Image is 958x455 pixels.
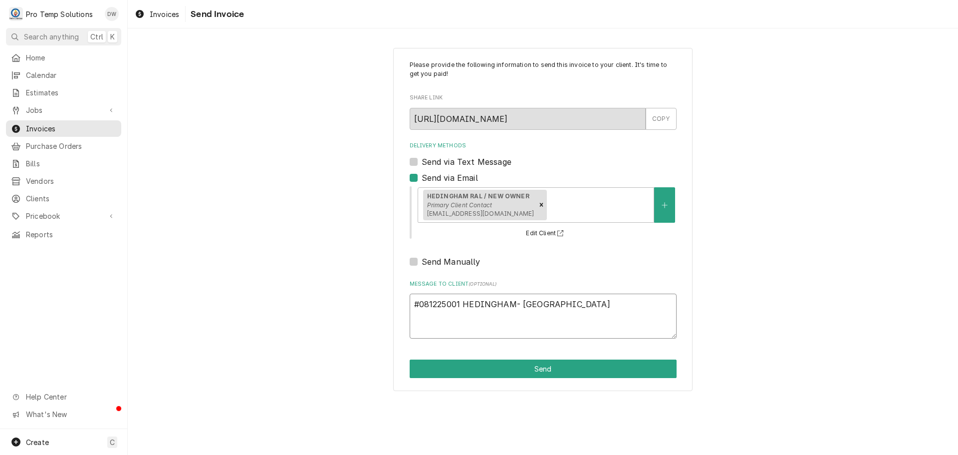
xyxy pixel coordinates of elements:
[26,105,101,115] span: Jobs
[6,84,121,101] a: Estimates
[6,155,121,172] a: Bills
[410,142,677,268] div: Delivery Methods
[410,360,677,378] div: Button Group Row
[422,256,480,268] label: Send Manually
[26,409,115,420] span: What's New
[26,211,101,221] span: Pricebook
[6,208,121,224] a: Go to Pricebook
[410,94,677,102] label: Share Link
[9,7,23,21] div: P
[427,201,492,209] em: Primary Client Contact
[26,70,116,80] span: Calendar
[654,187,675,223] button: Create New Contact
[422,156,511,168] label: Send via Text Message
[9,7,23,21] div: Pro Temp Solutions's Avatar
[536,190,547,221] div: Remove [object Object]
[6,226,121,243] a: Reports
[410,280,677,288] label: Message to Client
[6,138,121,154] a: Purchase Orders
[410,360,677,378] div: Button Group
[393,48,693,391] div: Invoice Send
[6,173,121,189] a: Vendors
[188,7,244,21] span: Send Invoice
[26,438,49,447] span: Create
[410,142,677,150] label: Delivery Methods
[110,31,115,42] span: K
[131,6,183,22] a: Invoices
[26,193,116,204] span: Clients
[26,9,93,19] div: Pro Temp Solutions
[26,229,116,240] span: Reports
[110,437,115,448] span: C
[6,67,121,83] a: Calendar
[24,31,79,42] span: Search anything
[410,60,677,79] p: Please provide the following information to send this invoice to your client. It's time to get yo...
[26,141,116,151] span: Purchase Orders
[6,120,121,137] a: Invoices
[6,28,121,45] button: Search anythingCtrlK
[105,7,119,21] div: Dana Williams's Avatar
[26,158,116,169] span: Bills
[427,210,534,217] span: [EMAIL_ADDRESS][DOMAIN_NAME]
[105,7,119,21] div: DW
[469,281,496,287] span: ( optional )
[410,294,677,339] textarea: #081225001 HEDINGHAM- [GEOGRAPHIC_DATA]
[6,49,121,66] a: Home
[410,280,677,339] div: Message to Client
[26,87,116,98] span: Estimates
[26,52,116,63] span: Home
[524,227,568,240] button: Edit Client
[410,94,677,129] div: Share Link
[6,190,121,207] a: Clients
[422,172,478,184] label: Send via Email
[646,108,677,130] button: COPY
[410,60,677,339] div: Invoice Send Form
[150,9,179,19] span: Invoices
[6,389,121,405] a: Go to Help Center
[427,192,529,200] strong: HEDINGHAM RAL / NEW OWNER
[6,102,121,118] a: Go to Jobs
[26,176,116,186] span: Vendors
[410,360,677,378] button: Send
[26,392,115,402] span: Help Center
[26,123,116,134] span: Invoices
[662,202,668,209] svg: Create New Contact
[6,406,121,423] a: Go to What's New
[90,31,103,42] span: Ctrl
